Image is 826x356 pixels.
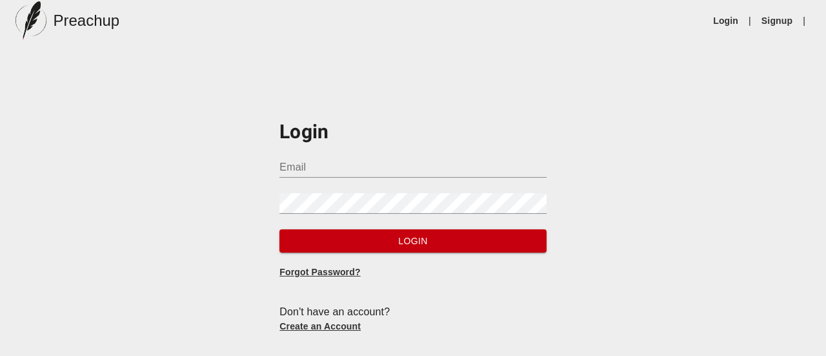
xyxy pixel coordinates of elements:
h3: Login [279,119,546,147]
li: | [798,14,811,27]
span: Login [290,233,536,249]
a: Login [713,14,738,27]
img: preachup-logo.png [15,1,46,40]
div: Don't have an account? [279,304,546,320]
a: Forgot Password? [279,267,360,277]
button: Login [279,229,546,253]
a: Create an Account [279,321,361,331]
h5: Preachup [53,10,119,31]
li: | [743,14,756,27]
a: Signup [761,14,792,27]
